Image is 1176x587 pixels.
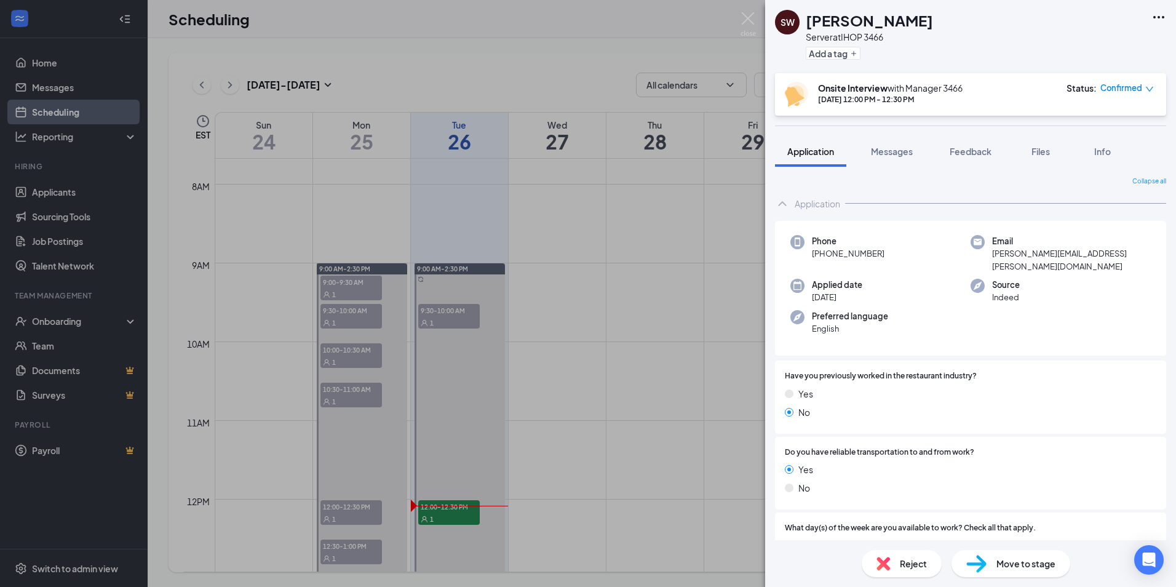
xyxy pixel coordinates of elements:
b: Onsite Interview [818,82,888,94]
button: PlusAdd a tag [806,47,860,60]
span: [DATE] [798,539,824,553]
span: Yes [798,387,813,401]
span: Messages [871,146,913,157]
span: Confirmed [1100,82,1142,94]
span: No [798,481,810,495]
span: Applied date [812,279,862,291]
span: Reject [900,557,927,570]
span: Email [992,235,1151,247]
div: [DATE] 12:00 PM - 12:30 PM [818,94,963,105]
span: Preferred language [812,310,888,322]
span: [PERSON_NAME][EMAIL_ADDRESS][PERSON_NAME][DOMAIN_NAME] [992,247,1151,273]
span: Source [992,279,1020,291]
span: [PHONE_NUMBER] [812,247,884,260]
span: No [798,405,810,419]
span: Do you have reliable transportation to and from work? [785,447,974,458]
span: [DATE] [812,291,862,303]
svg: Plus [850,50,857,57]
span: Phone [812,235,884,247]
span: Have you previously worked in the restaurant industry? [785,370,977,382]
span: Info [1094,146,1111,157]
h1: [PERSON_NAME] [806,10,933,31]
span: English [812,322,888,335]
svg: Ellipses [1151,10,1166,25]
span: down [1145,85,1154,94]
span: Move to stage [996,557,1055,570]
span: Collapse all [1132,177,1166,186]
span: What day(s) of the week are you available to work? Check all that apply. [785,522,1036,534]
div: SW [781,16,795,28]
svg: ChevronUp [775,196,790,211]
div: Status : [1067,82,1097,94]
span: Indeed [992,291,1020,303]
span: Application [787,146,834,157]
span: Files [1031,146,1050,157]
span: Feedback [950,146,991,157]
span: Yes [798,463,813,476]
div: Application [795,198,840,210]
div: Open Intercom Messenger [1134,545,1164,575]
div: with Manager 3466 [818,82,963,94]
div: Server at IHOP 3466 [806,31,933,43]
